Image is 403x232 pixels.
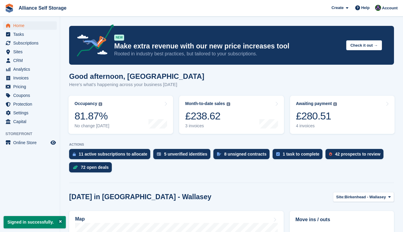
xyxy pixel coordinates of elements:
a: 8 unsigned contracts [213,149,273,162]
p: ACTIONS [69,143,394,147]
a: 5 unverified identities [153,149,213,162]
img: icon-info-grey-7440780725fd019a000dd9b08b2336e03edf1995a4989e88bcd33f0948082b44.svg [99,102,102,106]
a: menu [3,100,57,108]
span: Home [13,21,49,30]
a: menu [3,65,57,73]
a: menu [3,91,57,100]
img: active_subscription_to_allocate_icon-d502201f5373d7db506a760aba3b589e785aa758c864c3986d89f69b8ff3... [73,152,76,156]
span: Capital [13,117,49,126]
span: Subscriptions [13,39,49,47]
img: icon-info-grey-7440780725fd019a000dd9b08b2336e03edf1995a4989e88bcd33f0948082b44.svg [227,102,230,106]
img: stora-icon-8386f47178a22dfd0bd8f6a31ec36ba5ce8667c1dd55bd0f319d3a0aa187defe.svg [5,4,14,13]
a: Preview store [50,139,57,146]
span: Site: [336,194,345,200]
p: Here's what's happening across your business [DATE] [69,81,204,88]
div: 81.87% [75,110,109,122]
span: Analytics [13,65,49,73]
a: menu [3,82,57,91]
p: Make extra revenue with our new price increases tool [114,42,341,51]
p: Signed in successfully. [4,216,66,228]
h2: Map [75,216,85,222]
a: 11 active subscriptions to allocate [69,149,153,162]
h1: Good afternoon, [GEOGRAPHIC_DATA] [69,72,204,80]
div: 8 unsigned contracts [224,152,267,156]
button: Check it out → [346,40,382,50]
span: Pricing [13,82,49,91]
a: 1 task to complete [273,149,325,162]
div: £238.62 [185,110,230,122]
a: Awaiting payment £280.51 4 invoices [290,96,395,134]
a: menu [3,48,57,56]
div: 72 open deals [81,165,109,170]
span: Account [382,5,398,11]
div: 5 unverified identities [164,152,207,156]
span: Birkenhead - Wallasey [345,194,386,200]
img: Romilly Norton [375,5,381,11]
div: 1 task to complete [283,152,319,156]
button: Site: Birkenhead - Wallasey [333,192,394,202]
img: deal-1b604bf984904fb50ccaf53a9ad4b4a5d6e5aea283cecdc64d6e3604feb123c2.svg [73,165,78,169]
a: menu [3,21,57,30]
a: menu [3,117,57,126]
span: Invoices [13,74,49,82]
div: Awaiting payment [296,101,332,106]
div: No change [DATE] [75,123,109,128]
span: Online Store [13,138,49,147]
div: 3 invoices [185,123,230,128]
span: CRM [13,56,49,65]
h2: Move ins / outs [295,216,388,223]
a: Alliance Self Storage [16,3,69,13]
a: 72 open deals [69,162,115,175]
a: Month-to-date sales £238.62 3 invoices [179,96,284,134]
div: Month-to-date sales [185,101,225,106]
a: menu [3,74,57,82]
span: Settings [13,109,49,117]
span: Coupons [13,91,49,100]
div: £280.51 [296,110,337,122]
span: Protection [13,100,49,108]
div: 11 active subscriptions to allocate [79,152,147,156]
img: icon-info-grey-7440780725fd019a000dd9b08b2336e03edf1995a4989e88bcd33f0948082b44.svg [333,102,337,106]
a: 42 prospects to review [325,149,386,162]
a: menu [3,56,57,65]
div: NEW [114,35,124,41]
img: task-75834270c22a3079a89374b754ae025e5fb1db73e45f91037f5363f120a921f8.svg [276,152,280,156]
span: Sites [13,48,49,56]
div: 4 invoices [296,123,337,128]
img: contract_signature_icon-13c848040528278c33f63329250d36e43548de30e8caae1d1a13099fd9432cc5.svg [217,152,221,156]
img: prospect-51fa495bee0391a8d652442698ab0144808aea92771e9ea1ae160a38d050c398.svg [329,152,332,156]
span: Tasks [13,30,49,39]
a: menu [3,39,57,47]
p: Rooted in industry best practices, but tailored to your subscriptions. [114,51,341,57]
h2: [DATE] in [GEOGRAPHIC_DATA] - Wallasey [69,193,211,201]
a: menu [3,30,57,39]
img: verify_identity-adf6edd0f0f0b5bbfe63781bf79b02c33cf7c696d77639b501bdc392416b5a36.svg [157,152,161,156]
div: Occupancy [75,101,97,106]
a: Occupancy 81.87% No change [DATE] [69,96,173,134]
a: menu [3,109,57,117]
span: Help [361,5,370,11]
div: 42 prospects to review [335,152,380,156]
span: Storefront [5,131,60,137]
a: menu [3,138,57,147]
span: Create [331,5,343,11]
img: price-adjustments-announcement-icon-8257ccfd72463d97f412b2fc003d46551f7dbcb40ab6d574587a9cd5c0d94... [72,24,114,59]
